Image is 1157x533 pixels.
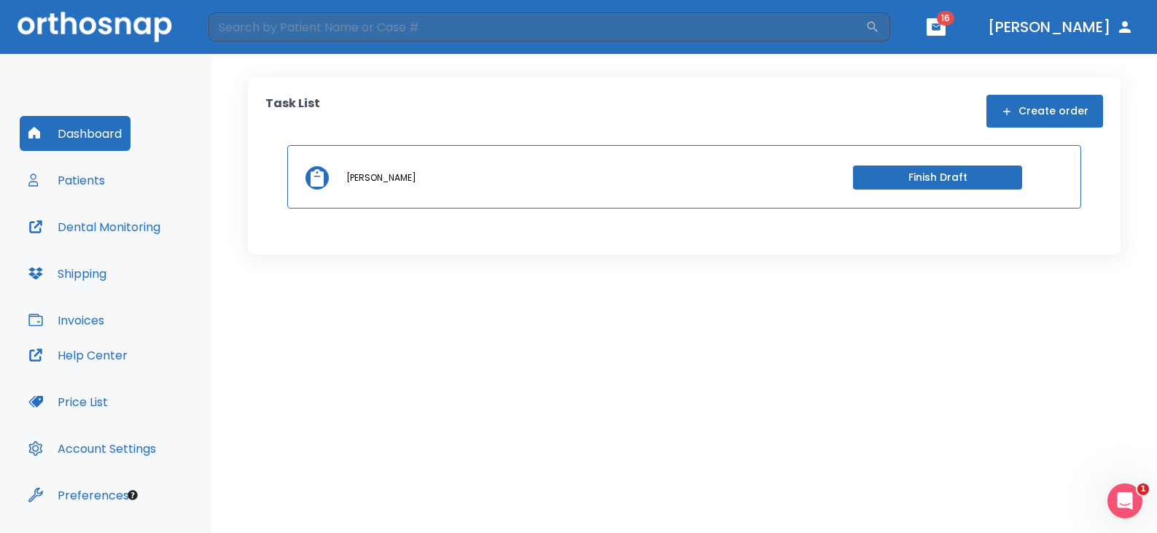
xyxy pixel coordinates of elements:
input: Search by Patient Name or Case # [209,12,865,42]
button: Create order [986,95,1103,128]
div: Tooltip anchor [126,489,139,502]
span: 16 [937,11,954,26]
button: [PERSON_NAME] [982,14,1140,40]
button: Patients [20,163,114,198]
button: Preferences [20,478,138,513]
span: 1 [1137,483,1149,495]
button: Account Settings [20,431,165,466]
iframe: Intercom live chat [1107,483,1142,518]
button: Invoices [20,303,113,338]
button: Shipping [20,256,115,291]
button: Price List [20,384,117,419]
button: Dashboard [20,116,130,151]
button: Dental Monitoring [20,209,169,244]
img: Orthosnap [17,12,172,42]
p: [PERSON_NAME] [346,171,416,184]
button: Help Center [20,338,136,373]
button: Finish Draft [853,166,1022,190]
p: Task List [265,95,320,128]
